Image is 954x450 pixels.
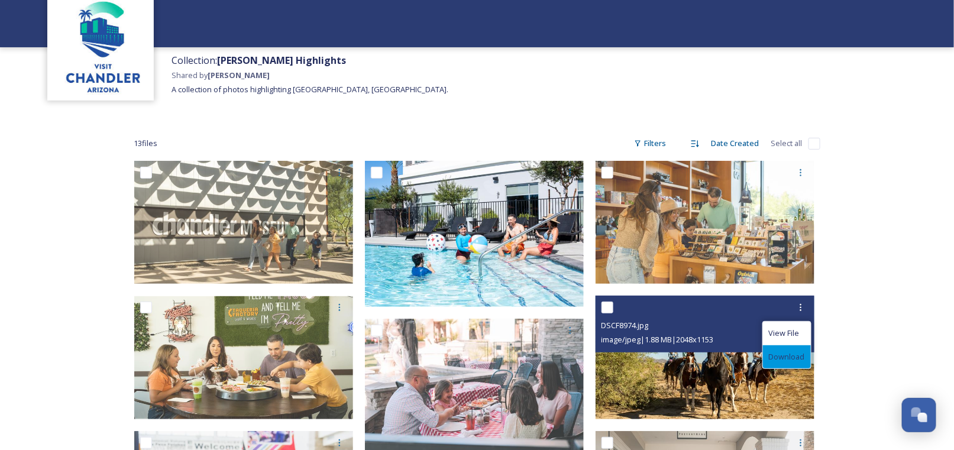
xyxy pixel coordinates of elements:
[134,138,158,149] span: 13 file s
[134,161,353,284] img: DSCF9292.jpg
[596,296,814,419] img: DSCF8974.jpg
[601,334,714,345] span: image/jpeg | 1.88 MB | 2048 x 1153
[172,84,448,95] span: A collection of photos highlighting [GEOGRAPHIC_DATA], [GEOGRAPHIC_DATA].
[134,296,353,419] img: DSCF9191.jpg
[771,138,803,149] span: Select all
[902,398,936,432] button: Open Chat
[217,54,346,67] strong: [PERSON_NAME] Highlights
[706,132,765,155] div: Date Created
[628,132,672,155] div: Filters
[208,70,270,80] strong: [PERSON_NAME]
[769,351,805,362] span: Download
[172,70,270,80] span: Shared by
[596,161,814,284] img: DSCF9315.jpg
[601,320,649,331] span: DSCF8974.jpg
[769,328,800,339] span: View File
[365,161,584,307] img: DSC_5633 (1).jpg
[172,54,346,67] span: Collection:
